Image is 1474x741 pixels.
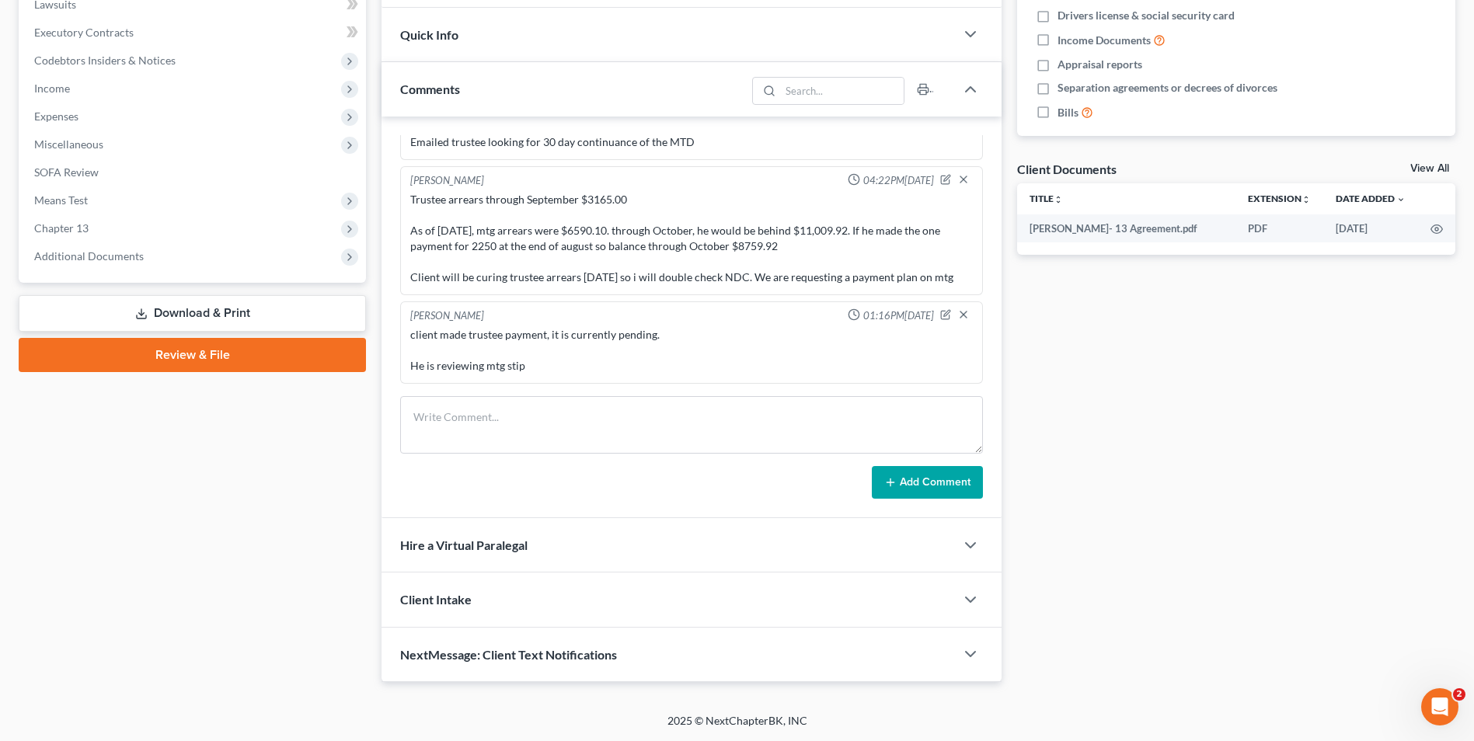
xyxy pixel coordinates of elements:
span: Quick Info [400,27,458,42]
span: Income [34,82,70,95]
a: Extensionunfold_more [1248,193,1311,204]
div: [PERSON_NAME] [410,308,484,324]
span: Means Test [34,193,88,207]
span: Additional Documents [34,249,144,263]
i: unfold_more [1302,195,1311,204]
i: expand_more [1396,195,1406,204]
span: Miscellaneous [34,137,103,151]
span: NextMessage: Client Text Notifications [400,647,617,662]
a: Titleunfold_more [1030,193,1063,204]
a: Executory Contracts [22,19,366,47]
div: Client Documents [1017,161,1117,177]
span: Bills [1058,105,1078,120]
span: Executory Contracts [34,26,134,39]
iframe: Intercom live chat [1421,688,1458,725]
a: Download & Print [19,295,366,332]
span: 2 [1453,688,1465,701]
span: Hire a Virtual Paralegal [400,537,528,552]
td: [DATE] [1323,214,1418,242]
div: client made trustee payment, it is currently pending. He is reviewing mtg stip [410,327,973,374]
span: Appraisal reports [1058,57,1142,72]
span: Income Documents [1058,33,1151,48]
i: unfold_more [1054,195,1063,204]
input: Search... [780,78,904,104]
a: SOFA Review [22,158,366,186]
span: Drivers license & social security card [1058,8,1235,23]
a: Review & File [19,338,366,372]
div: Emailed trustee looking for 30 day continuance of the MTD [410,134,973,150]
span: SOFA Review [34,165,99,179]
a: View All [1410,163,1449,174]
span: 04:22PM[DATE] [863,173,934,188]
a: Date Added expand_more [1336,193,1406,204]
span: Client Intake [400,592,472,607]
td: PDF [1235,214,1323,242]
span: Expenses [34,110,78,123]
button: Add Comment [872,466,983,499]
div: Trustee arrears through September $3165.00 As of [DATE], mtg arrears were $6590.10. through Octob... [410,192,973,285]
span: Comments [400,82,460,96]
td: [PERSON_NAME]- 13 Agreement.pdf [1017,214,1235,242]
span: Codebtors Insiders & Notices [34,54,176,67]
span: Chapter 13 [34,221,89,235]
span: 01:16PM[DATE] [863,308,934,323]
span: Separation agreements or decrees of divorces [1058,80,1277,96]
div: 2025 © NextChapterBK, INC [294,713,1180,741]
div: [PERSON_NAME] [410,173,484,189]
